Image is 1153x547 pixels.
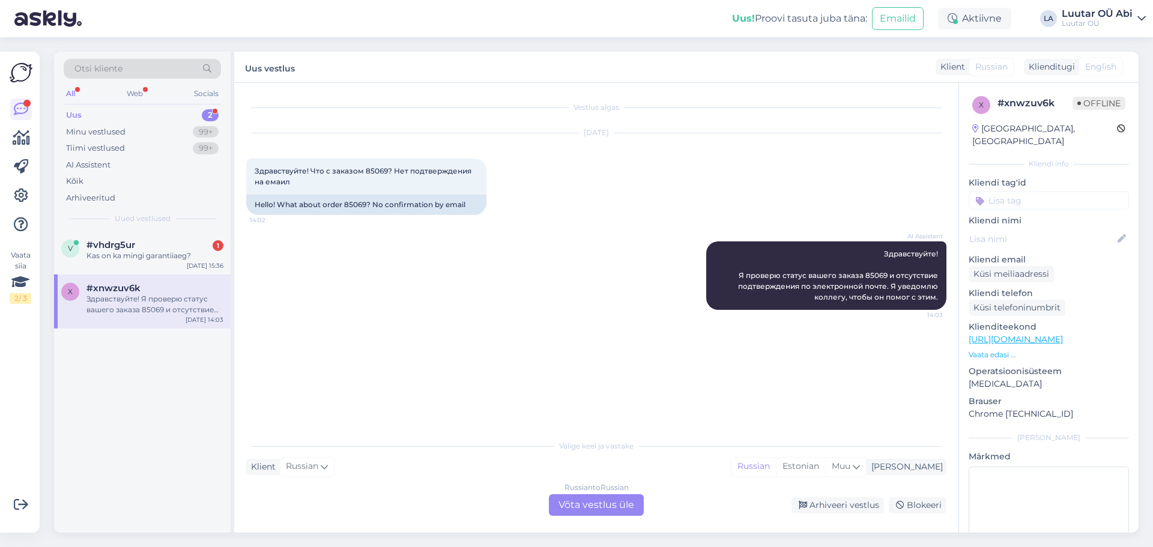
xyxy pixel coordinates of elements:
[738,249,940,301] span: Здравствуйте! Я проверю статус вашего заказа 85069 и отсутствие подтверждения по электронной почт...
[1024,61,1075,73] div: Klienditugi
[564,482,629,493] div: Russian to Russian
[1073,97,1125,110] span: Offline
[246,102,946,113] div: Vestlus algas
[66,109,82,121] div: Uus
[1062,9,1133,19] div: Luutar OÜ Abi
[936,61,965,73] div: Klient
[186,315,223,324] div: [DATE] 14:03
[969,334,1063,345] a: [URL][DOMAIN_NAME]
[192,86,221,101] div: Socials
[64,86,77,101] div: All
[969,192,1129,210] input: Lisa tag
[969,232,1115,246] input: Lisa nimi
[1085,61,1116,73] span: English
[245,59,295,75] label: Uus vestlus
[969,395,1129,408] p: Brauser
[213,240,223,251] div: 1
[938,8,1011,29] div: Aktiivne
[872,7,924,30] button: Emailid
[66,126,126,138] div: Minu vestlused
[66,159,110,171] div: AI Assistent
[66,175,83,187] div: Kõik
[969,214,1129,227] p: Kliendi nimi
[732,13,755,24] b: Uus!
[66,192,115,204] div: Arhiveeritud
[969,432,1129,443] div: [PERSON_NAME]
[286,460,318,473] span: Russian
[776,458,825,476] div: Estonian
[969,378,1129,390] p: [MEDICAL_DATA]
[1040,10,1057,27] div: LA
[255,166,473,186] span: Здравствуйте! Что с заказом 85069? Нет подтверждения на емаил
[969,300,1065,316] div: Küsi telefoninumbrit
[791,497,884,513] div: Arhiveeri vestlus
[1062,19,1133,28] div: Luutar OÜ
[86,283,141,294] span: #xnwzuv6k
[731,458,776,476] div: Russian
[867,461,943,473] div: [PERSON_NAME]
[86,250,223,261] div: Kas on ka mingi garantiiaeg?
[246,441,946,452] div: Valige keel ja vastake
[193,126,219,138] div: 99+
[10,61,32,84] img: Askly Logo
[124,86,145,101] div: Web
[74,62,123,75] span: Otsi kliente
[889,497,946,513] div: Blokeeri
[969,408,1129,420] p: Chrome [TECHNICAL_ID]
[979,100,984,109] span: x
[898,310,943,319] span: 14:03
[246,461,276,473] div: Klient
[969,266,1054,282] div: Küsi meiliaadressi
[68,287,73,296] span: x
[997,96,1073,110] div: # xnwzuv6k
[969,177,1129,189] p: Kliendi tag'id
[969,253,1129,266] p: Kliendi email
[1062,9,1146,28] a: Luutar OÜ AbiLuutar OÜ
[187,261,223,270] div: [DATE] 15:36
[969,349,1129,360] p: Vaata edasi ...
[66,142,125,154] div: Tiimi vestlused
[250,216,295,225] span: 14:02
[246,127,946,138] div: [DATE]
[10,293,31,304] div: 2 / 3
[969,159,1129,169] div: Kliendi info
[115,213,171,224] span: Uued vestlused
[10,250,31,304] div: Vaata siia
[832,461,850,471] span: Muu
[969,450,1129,463] p: Märkmed
[969,321,1129,333] p: Klienditeekond
[246,195,486,215] div: Hello! What about order 85069? No confirmation by email
[732,11,867,26] div: Proovi tasuta juba täna:
[68,244,73,253] span: v
[969,287,1129,300] p: Kliendi telefon
[549,494,644,516] div: Võta vestlus üle
[86,294,223,315] div: Здравствуйте! Я проверю статус вашего заказа 85069 и отсутствие подтверждения по электронной почт...
[193,142,219,154] div: 99+
[898,232,943,241] span: AI Assistent
[969,365,1129,378] p: Operatsioonisüsteem
[975,61,1008,73] span: Russian
[202,109,219,121] div: 2
[86,240,135,250] span: #vhdrg5ur
[972,122,1117,148] div: [GEOGRAPHIC_DATA], [GEOGRAPHIC_DATA]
